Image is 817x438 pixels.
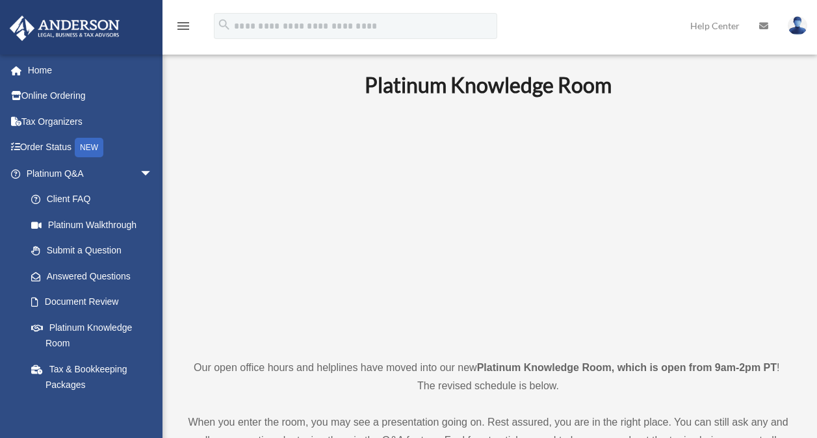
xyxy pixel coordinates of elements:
[18,263,172,289] a: Answered Questions
[293,115,683,335] iframe: 231110_Toby_KnowledgeRoom
[365,72,612,97] b: Platinum Knowledge Room
[18,187,172,213] a: Client FAQ
[75,138,103,157] div: NEW
[9,57,172,83] a: Home
[6,16,123,41] img: Anderson Advisors Platinum Portal
[18,212,172,238] a: Platinum Walkthrough
[9,135,172,161] a: Order StatusNEW
[477,362,777,373] strong: Platinum Knowledge Room, which is open from 9am-2pm PT
[788,16,807,35] img: User Pic
[9,109,172,135] a: Tax Organizers
[185,359,791,395] p: Our open office hours and helplines have moved into our new ! The revised schedule is below.
[9,161,172,187] a: Platinum Q&Aarrow_drop_down
[18,356,172,398] a: Tax & Bookkeeping Packages
[9,83,172,109] a: Online Ordering
[18,238,172,264] a: Submit a Question
[18,315,166,356] a: Platinum Knowledge Room
[175,23,191,34] a: menu
[18,289,172,315] a: Document Review
[217,18,231,32] i: search
[175,18,191,34] i: menu
[140,161,166,187] span: arrow_drop_down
